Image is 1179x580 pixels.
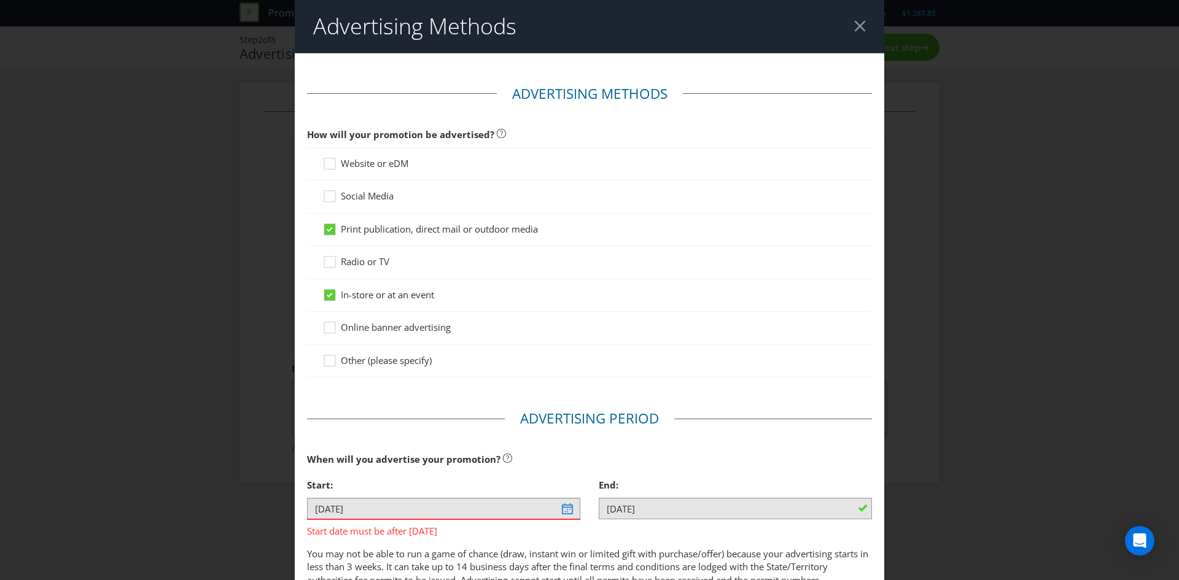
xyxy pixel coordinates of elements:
[307,453,500,465] span: When will you advertise your promotion?
[505,409,674,428] legend: Advertising Period
[307,498,580,519] input: DD/MM/YY
[497,84,683,104] legend: Advertising Methods
[1125,526,1154,555] div: Open Intercom Messenger
[341,255,389,268] span: Radio or TV
[341,157,408,169] span: Website or eDM
[341,223,538,235] span: Print publication, direct mail or outdoor media
[307,473,580,498] div: Start:
[313,14,516,39] h2: Advertising Methods
[307,520,580,538] span: Start date must be after [DATE]
[307,128,494,141] span: How will your promotion be advertised?
[341,190,394,202] span: Social Media
[341,288,434,301] span: In-store or at an event
[341,321,451,333] span: Online banner advertising
[341,354,432,366] span: Other (please specify)
[599,498,872,519] input: DD/MM/YY
[599,473,872,498] div: End:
